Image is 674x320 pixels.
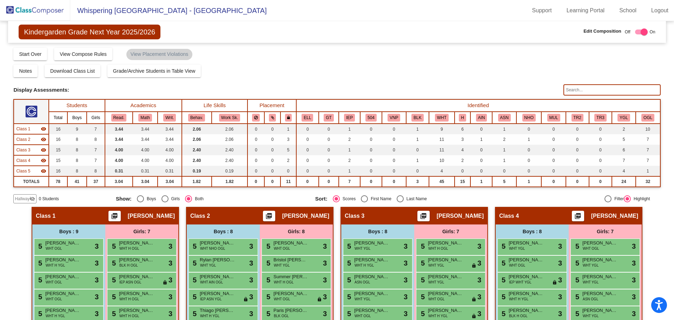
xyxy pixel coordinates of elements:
td: 2 [339,134,360,145]
td: 3.04 [158,176,181,187]
th: Placement [247,99,296,112]
td: 2.06 [182,124,212,134]
td: 0 [516,166,541,176]
button: TR2 [571,114,583,122]
span: [PERSON_NAME] [509,240,544,247]
td: 16 [49,166,67,176]
mat-icon: visibility [41,158,46,163]
td: 15 [49,145,67,155]
button: VNP [388,114,400,122]
button: BLK [411,114,423,122]
td: 5 [612,134,636,145]
td: 1 [339,166,360,176]
td: 3.44 [158,134,181,145]
td: 0 [382,145,406,155]
span: Off [625,29,630,35]
td: 2.06 [182,134,212,145]
th: Gifted and Talented [319,112,339,124]
span: Class 5 [16,168,30,174]
mat-icon: visibility [41,126,46,132]
td: 1 [470,176,492,187]
td: Cori Goldstein - No Class Name [14,134,48,145]
td: 0 [382,155,406,166]
th: Identified [296,99,660,112]
span: [PERSON_NAME] [128,213,175,220]
td: 0 [566,176,589,187]
td: 2 [455,155,471,166]
button: MUL [547,114,560,122]
td: 11 [429,134,454,145]
th: Multiracial [541,112,566,124]
td: 0 [319,134,339,145]
mat-icon: visibility [41,147,46,153]
span: Hallway [15,196,29,202]
th: Students [49,99,105,112]
td: 4.00 [133,155,158,166]
td: 7 [87,124,105,134]
td: 0 [264,145,280,155]
th: English Language Learner [296,112,319,124]
td: 2.40 [212,155,247,166]
td: 0.31 [133,166,158,176]
td: 37 [87,176,105,187]
div: Girls: 8 [260,224,333,239]
th: Keep with students [264,112,280,124]
span: Class 1 [16,126,30,132]
span: Download Class List [50,68,95,74]
td: 1 [516,134,541,145]
th: Hispanic [455,112,471,124]
td: 78 [49,176,67,187]
td: 9 [67,124,87,134]
td: 0 [541,155,566,166]
td: 2.06 [212,124,247,134]
td: 1 [339,124,360,134]
td: 0 [470,124,492,134]
span: Kindergarden Grade Next Year 2025/2026 [19,25,160,39]
div: Boys [144,196,156,202]
td: 0 [470,145,492,155]
td: 11 [429,145,454,155]
td: 0 [541,134,566,145]
span: [PERSON_NAME] [PERSON_NAME] [582,240,617,247]
td: 0 [382,166,406,176]
td: 0 [296,155,319,166]
td: 0 [319,155,339,166]
td: 0 [296,124,319,134]
td: 1 [406,134,429,145]
button: Writ. [163,114,176,122]
td: 0 [470,155,492,166]
td: 0 [541,176,566,187]
td: 24 [612,176,636,187]
td: 3.44 [105,124,133,134]
th: Older K [636,112,660,124]
button: Print Students Details [417,211,430,221]
button: IEP [344,114,355,122]
td: 0 [264,166,280,176]
div: Boys : 9 [32,224,105,239]
td: 45 [429,176,454,187]
span: [PERSON_NAME] [PERSON_NAME] [354,240,389,247]
td: 0 [470,166,492,176]
td: 16 [49,134,67,145]
th: Girls [87,112,105,124]
a: Logout [646,5,674,16]
td: 41 [67,176,87,187]
button: Print Students Details [263,211,275,221]
div: Girls [168,196,180,202]
td: 7 [87,145,105,155]
span: Class 2 [190,213,210,220]
span: [PERSON_NAME] [282,213,329,220]
td: 1 [280,124,296,134]
span: 3 [323,241,327,252]
td: 0 [247,176,264,187]
td: 1.82 [212,176,247,187]
div: Boys : 8 [187,224,260,239]
span: 0 Students [39,196,59,202]
td: 3 [455,134,471,145]
td: 0 [247,166,264,176]
span: On [650,29,655,35]
td: 0 [589,166,612,176]
th: Keep with teacher [280,112,296,124]
td: 0 [589,145,612,155]
span: [PERSON_NAME] [45,240,80,247]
